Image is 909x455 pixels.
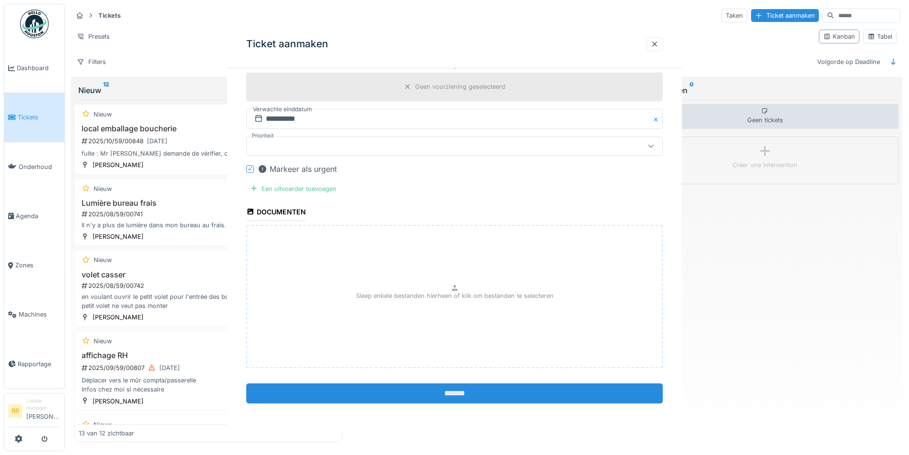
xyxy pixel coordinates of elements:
div: Markeer als urgent [258,163,337,174]
button: Close [652,108,663,128]
div: Documenten [246,205,306,221]
label: Verwachte einddatum [252,104,313,114]
label: Prioriteit [250,131,276,139]
h3: Ticket aanmaken [246,38,328,50]
div: Een uitvoerder toevoegen [246,182,340,195]
div: Geen voorziening geselecteerd [415,82,505,91]
p: Sleep enkele bestanden hierheen of klik om bestanden te selecteren [356,291,554,300]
